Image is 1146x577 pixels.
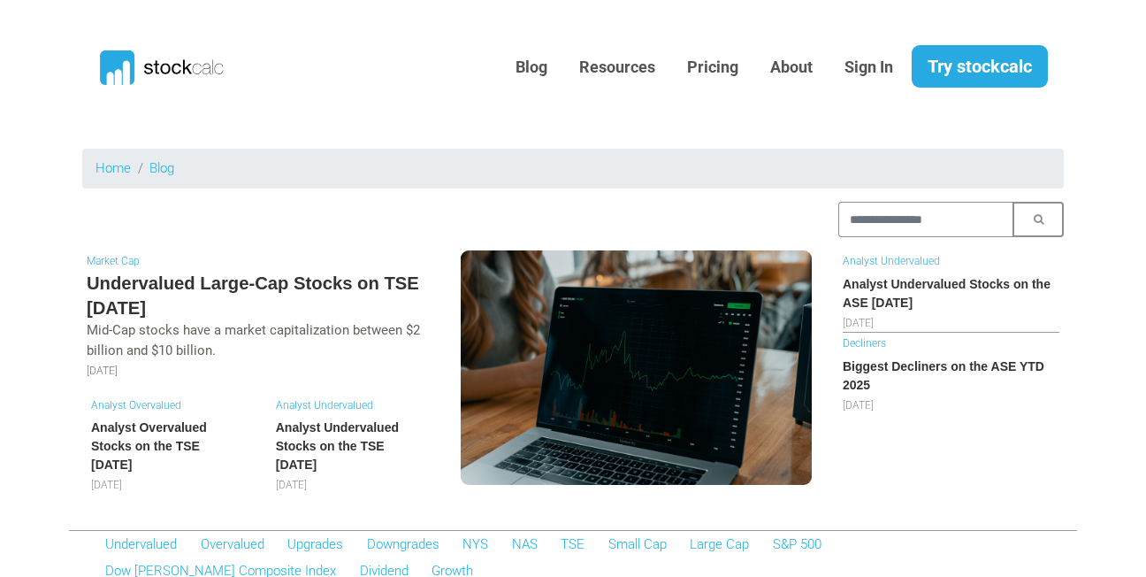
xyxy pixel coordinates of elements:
[502,46,561,89] a: Blog
[95,160,131,176] a: Home
[87,320,430,360] p: Mid-Cap stocks have a market capitalization between $2 billion and $10 billion.
[91,479,122,491] span: [DATE]
[367,536,439,552] a: Downgrades
[82,149,1064,188] nav: breadcrumb
[843,255,940,267] a: Analyst Undervalued
[91,419,241,474] h6: Analyst Overvalued Stocks on the TSE [DATE]
[276,419,425,474] h6: Analyst Undervalued Stocks on the TSE [DATE]
[674,46,752,89] a: Pricing
[87,271,430,321] h5: Undervalued Large-Cap Stocks on TSE [DATE]
[91,399,181,412] a: Analyst Overvalued
[149,160,174,176] a: Blog
[87,365,118,377] small: [DATE]
[276,479,307,491] span: [DATE]
[608,536,667,552] a: Small Cap
[276,399,373,412] a: Analyst Undervalued
[287,536,343,552] a: Upgrades
[843,275,1059,312] h6: Analyst Undervalued Stocks on the ASE [DATE]
[831,46,906,89] a: Sign In
[912,45,1048,88] a: Try stockcalc
[512,536,538,552] a: NAS
[566,46,668,89] a: Resources
[843,337,886,350] a: Decliners
[561,536,584,552] a: TSE
[843,358,1059,395] h6: Biggest Decliners on the ASE YTD 2025
[773,536,821,552] a: S&P 500
[461,250,813,485] img: Undervalued Large-Cap Stocks on TSE August 2025
[757,46,826,89] a: About
[843,317,874,329] span: [DATE]
[105,536,177,552] a: Undervalued
[462,536,488,552] a: NYS
[201,536,264,552] a: Overvalued
[87,255,140,267] a: Market Cap
[843,399,874,412] span: [DATE]
[690,536,749,552] a: Large Cap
